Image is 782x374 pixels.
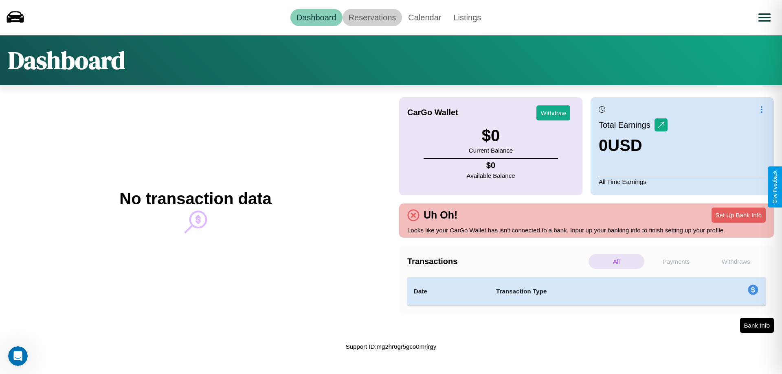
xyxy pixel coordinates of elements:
p: Support ID: mg2hr6gr5gco0mrjrgy [346,341,437,352]
h4: Date [414,287,483,296]
button: Open menu [753,6,776,29]
button: Withdraw [536,105,570,120]
a: Calendar [402,9,447,26]
button: Set Up Bank Info [712,208,766,223]
h4: Transactions [407,257,586,266]
iframe: Intercom live chat [8,346,28,366]
a: Dashboard [290,9,343,26]
div: Give Feedback [772,171,778,203]
h4: Uh Oh! [420,209,461,221]
p: Current Balance [469,145,513,156]
h4: $ 0 [467,161,515,170]
p: All [589,254,644,269]
h1: Dashboard [8,44,125,77]
a: Reservations [343,9,402,26]
button: Bank Info [740,318,774,333]
p: Available Balance [467,170,515,181]
h3: 0 USD [599,136,668,155]
h2: No transaction data [119,190,271,208]
h3: $ 0 [469,127,513,145]
table: simple table [407,277,766,306]
p: Payments [648,254,704,269]
p: All Time Earnings [599,176,766,187]
h4: CarGo Wallet [407,108,458,117]
p: Total Earnings [599,118,655,132]
p: Looks like your CarGo Wallet has isn't connected to a bank. Input up your banking info to finish ... [407,225,766,236]
p: Withdraws [708,254,764,269]
h4: Transaction Type [496,287,681,296]
a: Listings [447,9,487,26]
